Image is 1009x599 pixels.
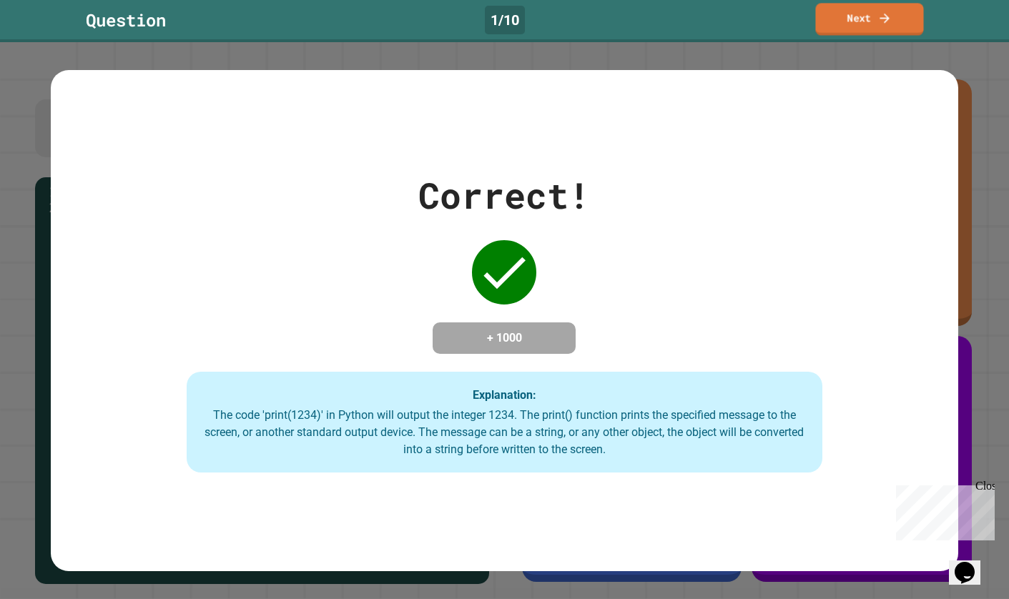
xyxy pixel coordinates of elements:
div: The code 'print(1234)' in Python will output the integer 1234. The print() function prints the sp... [201,407,808,458]
div: Question [86,7,166,33]
h4: + 1000 [447,330,561,347]
div: Correct! [418,169,590,222]
div: Chat with us now!Close [6,6,99,91]
strong: Explanation: [473,387,536,401]
a: Next [815,3,923,35]
div: 1 / 10 [485,6,525,34]
iframe: chat widget [890,480,995,540]
iframe: chat widget [949,542,995,585]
